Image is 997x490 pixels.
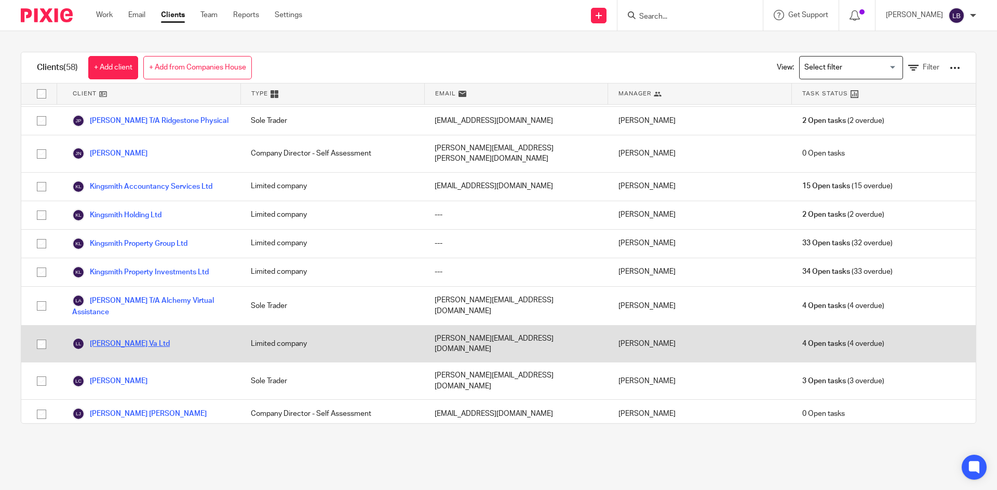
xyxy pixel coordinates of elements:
span: 4 Open tasks [802,339,846,349]
img: svg%3E [72,266,85,278]
div: [PERSON_NAME][EMAIL_ADDRESS][DOMAIN_NAME] [424,362,608,399]
a: Work [96,10,113,20]
span: Get Support [788,11,828,19]
div: Sole Trader [240,362,424,399]
img: svg%3E [72,375,85,387]
span: (2 overdue) [802,116,884,126]
div: [PERSON_NAME] [608,400,792,428]
img: svg%3E [72,237,85,250]
a: [PERSON_NAME] [72,147,147,160]
a: Reports [233,10,259,20]
div: View: [761,52,960,83]
div: [EMAIL_ADDRESS][DOMAIN_NAME] [424,107,608,135]
img: svg%3E [72,408,85,420]
div: [PERSON_NAME] [608,173,792,201]
div: [PERSON_NAME][EMAIL_ADDRESS][DOMAIN_NAME] [424,287,608,325]
span: (32 overdue) [802,238,893,248]
h1: Clients [37,62,78,73]
span: Manager [618,89,651,98]
div: Limited company [240,173,424,201]
span: 34 Open tasks [802,267,850,277]
a: + Add client [88,56,138,79]
span: 0 Open tasks [802,409,845,419]
a: Clients [161,10,185,20]
div: [EMAIL_ADDRESS][DOMAIN_NAME] [424,173,608,201]
span: (33 overdue) [802,267,893,277]
div: --- [424,201,608,229]
p: [PERSON_NAME] [886,10,943,20]
a: [PERSON_NAME] [PERSON_NAME] [72,408,207,420]
a: [PERSON_NAME] T/A Alchemy Virtual Assistance [72,295,230,317]
a: Email [128,10,145,20]
span: (15 overdue) [802,181,893,191]
span: (3 overdue) [802,376,884,386]
a: [PERSON_NAME] T/A Ridgestone Physical [72,115,228,127]
img: Pixie [21,8,73,22]
input: Search for option [801,59,897,77]
img: svg%3E [948,7,965,24]
div: [EMAIL_ADDRESS][DOMAIN_NAME] [424,400,608,428]
div: [PERSON_NAME] [608,287,792,325]
div: [PERSON_NAME] [608,201,792,229]
div: [PERSON_NAME] [608,107,792,135]
div: Company Director - Self Assessment [240,400,424,428]
span: Type [251,89,268,98]
img: svg%3E [72,115,85,127]
a: Kingsmith Property Group Ltd [72,237,187,250]
span: (4 overdue) [802,339,884,349]
span: Filter [923,64,939,71]
img: svg%3E [72,338,85,350]
input: Select all [32,84,51,104]
div: Limited company [240,258,424,286]
span: 4 Open tasks [802,301,846,311]
a: Kingsmith Accountancy Services Ltd [72,180,212,193]
img: svg%3E [72,209,85,221]
a: Kingsmith Property Investments Ltd [72,266,209,278]
span: (4 overdue) [802,301,884,311]
span: (2 overdue) [802,209,884,220]
div: [PERSON_NAME] [608,230,792,258]
span: 33 Open tasks [802,238,850,248]
img: svg%3E [72,147,85,160]
span: 3 Open tasks [802,376,846,386]
a: Team [200,10,218,20]
span: Task Status [802,89,848,98]
span: 2 Open tasks [802,209,846,220]
div: Sole Trader [240,107,424,135]
div: Search for option [799,56,903,79]
span: (58) [63,63,78,72]
div: --- [424,230,608,258]
span: Client [73,89,97,98]
a: [PERSON_NAME] Va Ltd [72,338,170,350]
img: svg%3E [72,180,85,193]
div: Company Director - Self Assessment [240,135,424,172]
span: Email [435,89,456,98]
a: + Add from Companies House [143,56,252,79]
div: [PERSON_NAME] [608,135,792,172]
div: Sole Trader [240,287,424,325]
a: Settings [275,10,302,20]
div: [PERSON_NAME] [608,258,792,286]
div: Limited company [240,326,424,362]
div: Limited company [240,201,424,229]
span: 15 Open tasks [802,181,850,191]
input: Search [638,12,732,22]
a: Kingsmith Holding Ltd [72,209,161,221]
div: [PERSON_NAME] [608,362,792,399]
div: --- [424,258,608,286]
div: [PERSON_NAME] [608,326,792,362]
span: 0 Open tasks [802,148,845,159]
a: [PERSON_NAME] [72,375,147,387]
div: [PERSON_NAME][EMAIL_ADDRESS][PERSON_NAME][DOMAIN_NAME] [424,135,608,172]
div: Limited company [240,230,424,258]
span: 2 Open tasks [802,116,846,126]
div: [PERSON_NAME][EMAIL_ADDRESS][DOMAIN_NAME] [424,326,608,362]
img: svg%3E [72,295,85,307]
